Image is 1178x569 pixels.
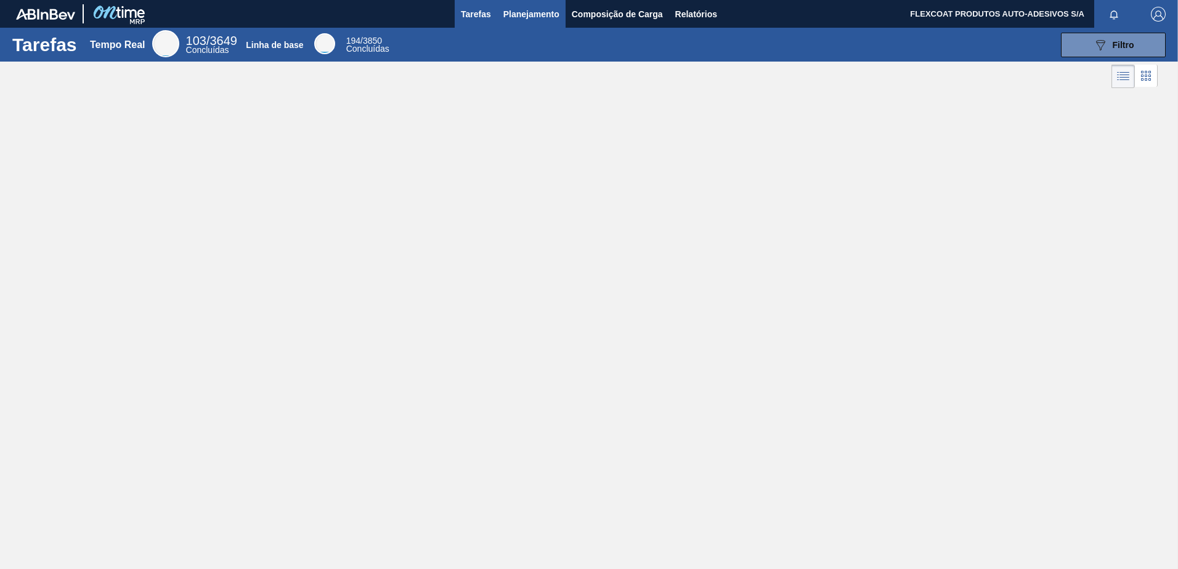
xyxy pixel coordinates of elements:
[346,36,382,46] span: /
[1111,65,1135,88] div: Visão em Lista
[186,45,229,55] span: Concluídas
[363,36,382,46] font: 3850
[246,40,303,50] div: Linha de base
[461,7,491,22] span: Tarefas
[346,44,389,54] span: Concluídas
[16,9,75,20] img: TNhmsLtSVTkK8tSr43FrP2fwEKptu5GPRR3wAAAABJRU5ErkJggg==
[1151,7,1166,22] img: Logout
[90,39,145,50] div: Tempo Real
[1135,65,1158,88] div: Visão em Cards
[675,7,717,22] span: Relatórios
[314,33,335,54] div: Base Line
[209,34,237,47] font: 3649
[1061,33,1166,57] button: Filtro
[346,37,389,53] div: Base Line
[572,7,663,22] span: Composição de Carga
[186,34,237,47] span: /
[186,34,206,47] span: 103
[186,36,237,54] div: Real Time
[346,36,360,46] span: 194
[1113,40,1134,50] span: Filtro
[503,7,559,22] span: Planejamento
[12,38,77,52] h1: Tarefas
[1094,6,1134,23] button: Notificações
[152,30,179,57] div: Real Time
